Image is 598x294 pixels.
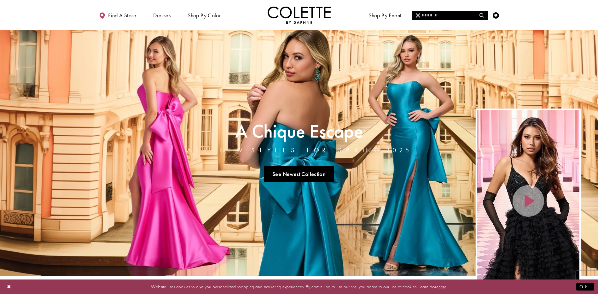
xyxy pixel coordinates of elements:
[476,11,488,20] button: Submit Search
[45,282,553,291] p: Website uses cookies to give you personalized shopping and marketing experiences. By continuing t...
[367,6,403,24] span: Shop By Event
[264,166,334,182] a: See Newest Collection A Chique Escape All New Styles For Spring 2025
[152,6,172,24] span: Dresses
[438,283,446,290] a: here
[412,11,488,20] div: Search form
[491,6,501,24] a: Check Wishlist
[412,11,488,20] input: Search
[185,164,413,185] ul: Slider Links
[153,12,171,19] span: Dresses
[417,6,464,24] a: Meet the designer
[576,283,594,291] button: Submit Dialog
[369,12,401,19] span: Shop By Event
[108,12,136,19] span: Find a store
[412,11,424,20] button: Close Search
[4,281,15,292] button: Close Dialog
[477,6,487,24] a: Toggle search
[268,6,331,24] img: Colette by Daphne
[188,12,221,19] span: Shop by color
[97,6,138,24] a: Find a store
[186,6,222,24] span: Shop by color
[268,6,331,24] a: Visit Home Page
